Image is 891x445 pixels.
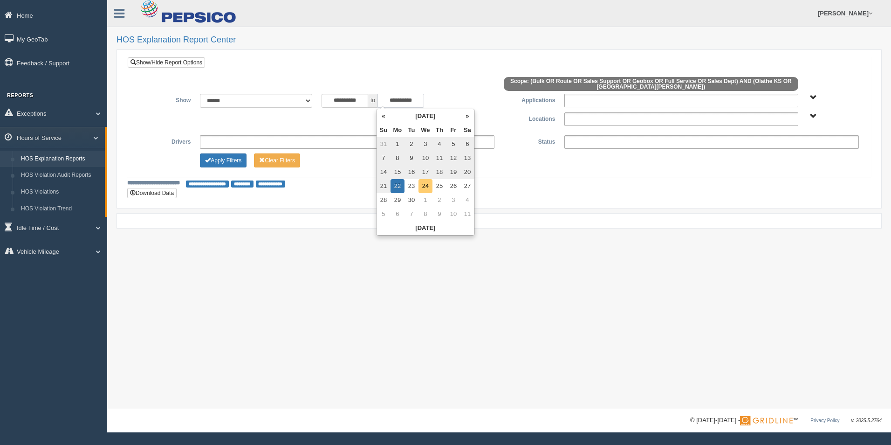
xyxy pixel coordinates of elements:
[368,94,377,108] span: to
[446,137,460,151] td: 5
[17,167,105,184] a: HOS Violation Audit Reports
[17,184,105,201] a: HOS Violations
[200,153,247,167] button: Change Filter Options
[391,151,404,165] td: 8
[418,165,432,179] td: 17
[432,179,446,193] td: 25
[404,179,418,193] td: 23
[418,179,432,193] td: 24
[404,151,418,165] td: 9
[432,207,446,221] td: 9
[418,137,432,151] td: 3
[377,207,391,221] td: 5
[135,94,195,105] label: Show
[377,221,474,235] th: [DATE]
[391,179,404,193] td: 22
[17,201,105,217] a: HOS Violation Trend
[499,94,560,105] label: Applications
[377,137,391,151] td: 31
[460,151,474,165] td: 13
[432,151,446,165] td: 11
[391,193,404,207] td: 29
[432,193,446,207] td: 2
[446,193,460,207] td: 3
[446,123,460,137] th: Fr
[377,123,391,137] th: Su
[377,179,391,193] td: 21
[391,165,404,179] td: 15
[404,137,418,151] td: 2
[404,165,418,179] td: 16
[851,418,882,423] span: v. 2025.5.2764
[377,165,391,179] td: 14
[499,112,560,124] label: Locations
[446,207,460,221] td: 10
[127,188,177,198] button: Download Data
[460,137,474,151] td: 6
[460,123,474,137] th: Sa
[391,123,404,137] th: Mo
[432,165,446,179] td: 18
[418,123,432,137] th: We
[504,77,798,91] span: Scope: (Bulk OR Route OR Sales Support OR Geobox OR Full Service OR Sales Dept) AND (Olathe KS OR...
[418,193,432,207] td: 1
[254,153,300,167] button: Change Filter Options
[128,57,205,68] a: Show/Hide Report Options
[391,137,404,151] td: 1
[377,193,391,207] td: 28
[460,109,474,123] th: »
[460,193,474,207] td: 4
[446,179,460,193] td: 26
[740,416,793,425] img: Gridline
[135,135,195,146] label: Drivers
[690,416,882,425] div: © [DATE]-[DATE] - ™
[499,135,560,146] label: Status
[460,207,474,221] td: 11
[391,207,404,221] td: 6
[446,151,460,165] td: 12
[17,151,105,167] a: HOS Explanation Reports
[418,151,432,165] td: 10
[810,418,839,423] a: Privacy Policy
[391,109,460,123] th: [DATE]
[418,207,432,221] td: 8
[404,193,418,207] td: 30
[404,123,418,137] th: Tu
[404,207,418,221] td: 7
[117,35,882,45] h2: HOS Explanation Report Center
[460,165,474,179] td: 20
[377,109,391,123] th: «
[432,137,446,151] td: 4
[432,123,446,137] th: Th
[377,151,391,165] td: 7
[446,165,460,179] td: 19
[460,179,474,193] td: 27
